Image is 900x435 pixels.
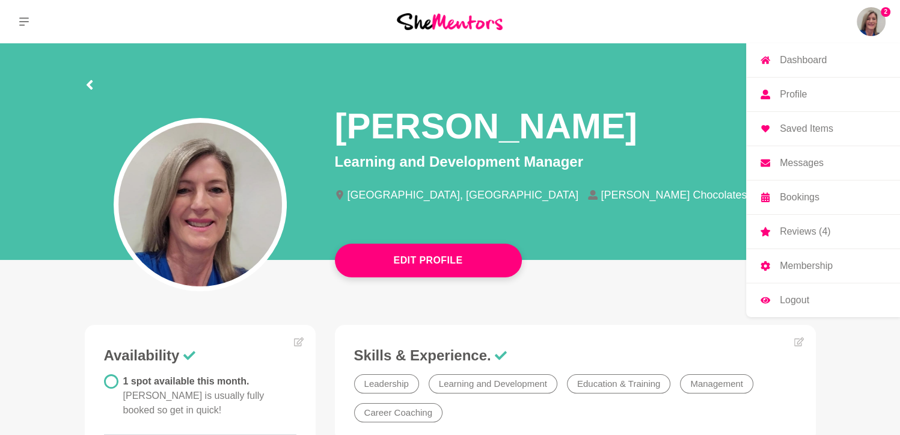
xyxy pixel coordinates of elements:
p: Bookings [780,193,819,202]
img: She Mentors Logo [397,13,503,29]
button: Edit Profile [335,244,522,277]
span: 1 spot available this month. [123,376,265,415]
li: [GEOGRAPHIC_DATA], [GEOGRAPHIC_DATA] [335,190,589,200]
p: Profile [780,90,807,99]
h3: Skills & Experience. [354,347,797,365]
p: Dashboard [780,55,827,65]
a: Reviews (4) [746,215,900,248]
p: Saved Items [780,124,833,134]
a: Messages [746,146,900,180]
a: Dashboard [746,43,900,77]
h1: [PERSON_NAME] [335,103,637,149]
p: Logout [780,295,809,305]
li: [PERSON_NAME] Chocolates [588,190,756,200]
img: Kate Smyth [857,7,886,36]
a: Profile [746,78,900,111]
h3: Availability [104,347,296,365]
a: Bookings [746,180,900,214]
a: Saved Items [746,112,900,146]
p: Reviews (4) [780,227,830,236]
p: Learning and Development Manager [335,151,816,173]
a: Kate Smyth2DashboardProfileSaved ItemsMessagesBookingsReviews (4)MembershipLogout [857,7,886,36]
p: Messages [780,158,824,168]
span: 2 [881,7,890,17]
p: Membership [780,261,833,271]
span: [PERSON_NAME] is usually fully booked so get in quick! [123,390,265,415]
